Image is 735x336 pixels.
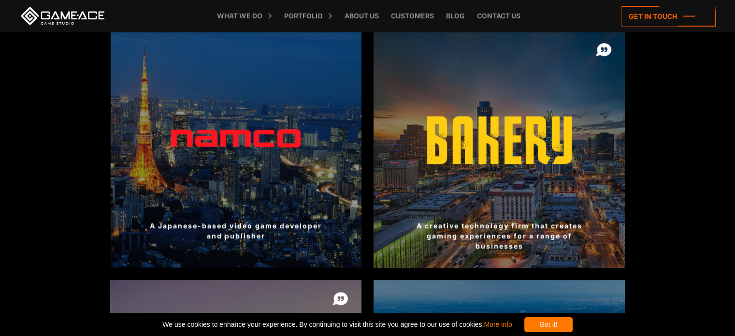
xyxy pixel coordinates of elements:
div: A Japanese-based video game developer and publisher [110,220,361,241]
div: A creative technology firm that creates gaming experiences for a range of businesses [374,220,625,251]
a: More info [484,321,512,328]
a: Get in touch [621,6,716,27]
div: Got it! [524,317,573,332]
span: We use cookies to enhance your experience. By continuing to visit this site you agree to our use ... [162,317,512,332]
